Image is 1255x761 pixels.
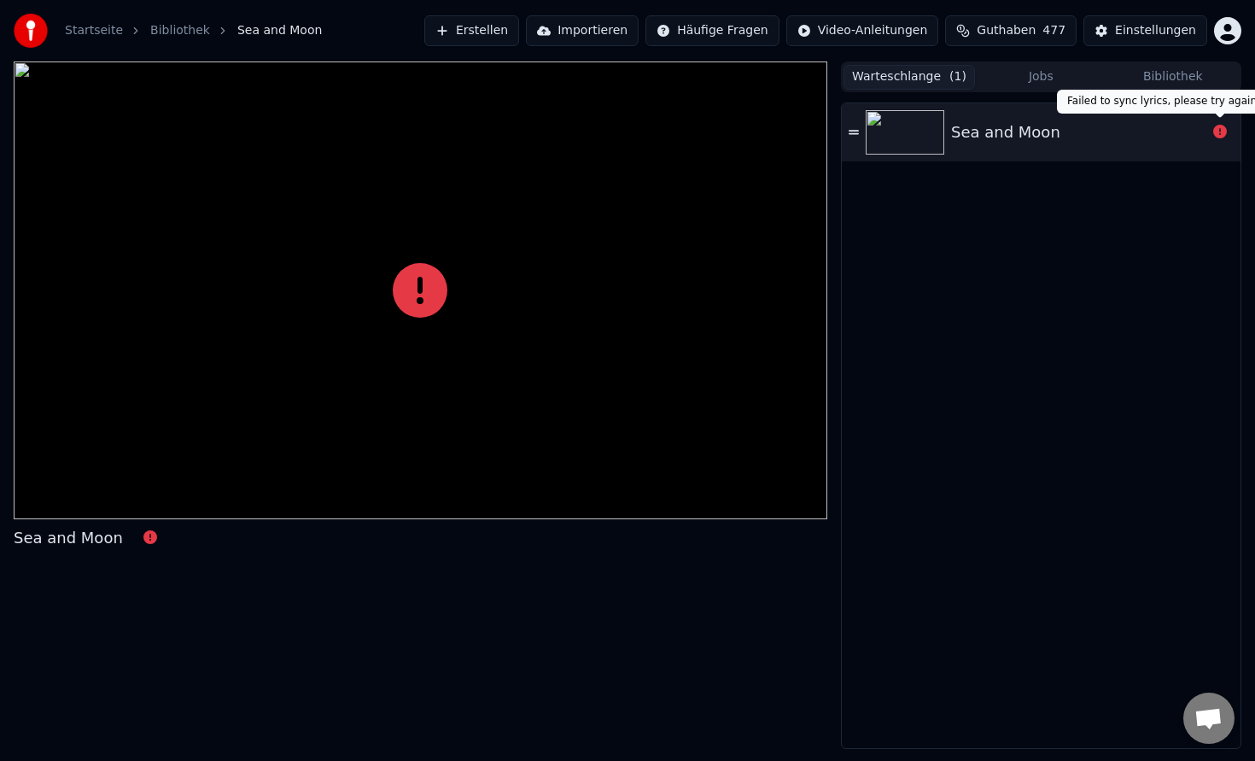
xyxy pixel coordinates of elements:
[1183,693,1235,744] div: Chat öffnen
[843,65,975,90] button: Warteschlange
[14,14,48,48] img: youka
[945,15,1077,46] button: Guthaben477
[1042,22,1065,39] span: 477
[65,22,123,39] a: Startseite
[424,15,519,46] button: Erstellen
[949,68,966,85] span: ( 1 )
[14,526,123,550] div: Sea and Moon
[237,22,322,39] span: Sea and Moon
[951,120,1060,144] div: Sea and Moon
[150,22,210,39] a: Bibliothek
[786,15,939,46] button: Video-Anleitungen
[1107,65,1239,90] button: Bibliothek
[975,65,1106,90] button: Jobs
[65,22,322,39] nav: breadcrumb
[645,15,779,46] button: Häufige Fragen
[977,22,1036,39] span: Guthaben
[1083,15,1207,46] button: Einstellungen
[526,15,639,46] button: Importieren
[1115,22,1196,39] div: Einstellungen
